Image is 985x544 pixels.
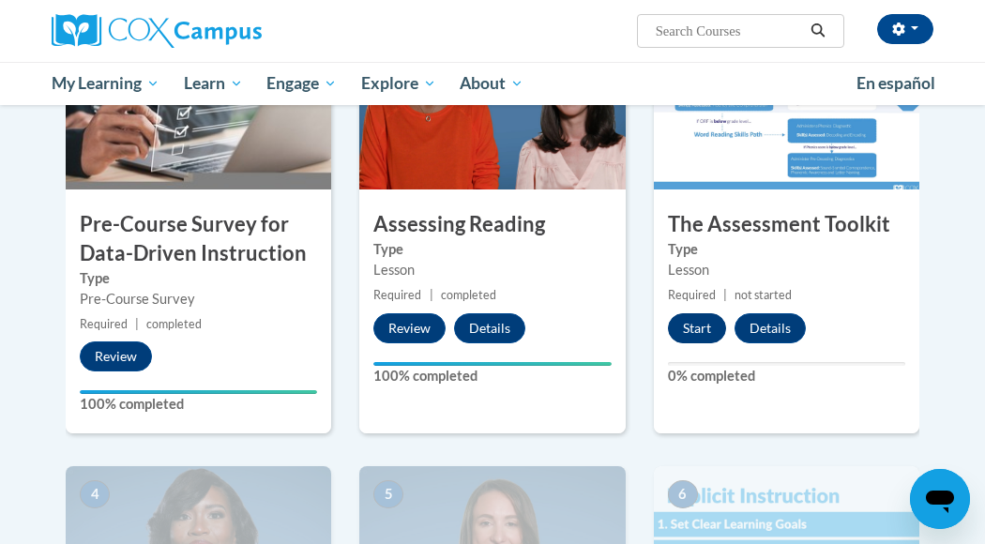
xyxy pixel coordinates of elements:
span: | [430,288,433,302]
button: Review [80,341,152,371]
button: Start [668,313,726,343]
label: 100% completed [80,394,317,415]
h3: Assessing Reading [359,210,625,239]
button: Search [804,20,832,42]
span: Required [80,317,128,331]
span: | [723,288,727,302]
span: My Learning [52,72,159,95]
span: 5 [373,480,403,508]
div: Pre-Course Survey [80,289,317,310]
div: Main menu [38,62,947,105]
span: En español [856,73,935,93]
iframe: Button to launch messaging window [910,469,970,529]
h3: The Assessment Toolkit [654,210,919,239]
span: | [135,317,139,331]
span: 6 [668,480,698,508]
label: 100% completed [373,366,611,386]
button: Review [373,313,446,343]
label: Type [373,239,611,260]
a: Engage [254,62,349,105]
span: Learn [184,72,243,95]
input: Search Courses [654,20,804,42]
span: About [460,72,523,95]
label: 0% completed [668,366,905,386]
img: Cox Campus [52,14,262,48]
a: Learn [172,62,255,105]
a: About [448,62,537,105]
span: 4 [80,480,110,508]
div: Lesson [373,260,611,280]
label: Type [80,268,317,289]
span: completed [441,288,496,302]
button: Details [735,313,806,343]
span: completed [146,317,202,331]
span: not started [735,288,792,302]
span: Required [373,288,421,302]
div: Your progress [80,390,317,394]
div: Your progress [373,362,611,366]
span: Explore [361,72,436,95]
span: Required [668,288,716,302]
a: My Learning [39,62,172,105]
a: Explore [349,62,448,105]
span: Engage [266,72,337,95]
label: Type [668,239,905,260]
button: Account Settings [877,14,933,44]
a: Cox Campus [52,14,326,48]
button: Details [454,313,525,343]
a: En español [844,64,947,103]
h3: Pre-Course Survey for Data-Driven Instruction [66,210,331,268]
div: Lesson [668,260,905,280]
